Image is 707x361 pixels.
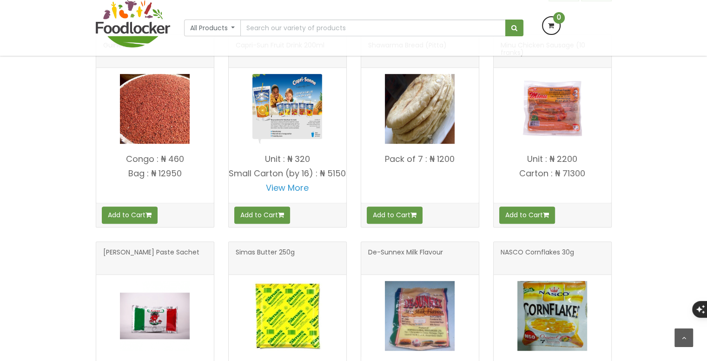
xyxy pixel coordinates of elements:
[145,212,152,218] i: Add to cart
[543,212,549,218] i: Add to cart
[96,169,214,178] p: Bag : ₦ 12950
[240,20,505,36] input: Search our variety of products
[252,74,322,144] img: Capri-Sun Fruit Drink 200ml
[385,281,455,351] img: De-Sunnex Milk Flavour
[501,249,574,267] span: NASCO Cornflakes 30g
[234,207,290,223] button: Add to Cart
[103,249,199,267] span: [PERSON_NAME] Paste Sachet
[102,207,158,223] button: Add to Cart
[229,154,346,164] p: Unit : ₦ 320
[410,212,416,218] i: Add to cart
[236,249,295,267] span: Simas Butter 250g
[361,154,479,164] p: Pack of 7 : ₦ 1200
[499,207,555,223] button: Add to Cart
[517,281,587,351] img: NASCO Cornflakes 30g
[229,169,346,178] p: Small Carton (by 16) : ₦ 5150
[494,169,611,178] p: Carton : ₦ 71300
[96,154,214,164] p: Congo : ₦ 460
[120,281,190,351] img: Gino Tomato Paste Sachet
[278,212,284,218] i: Add to cart
[494,154,611,164] p: Unit : ₦ 2200
[184,20,241,36] button: All Products
[266,182,309,194] a: View More
[252,281,322,351] img: Simas Butter 250g
[368,249,443,267] span: De-Sunnex Milk Flavour
[553,12,565,24] span: 0
[367,207,423,223] button: Add to Cart
[517,74,587,144] img: Minu Chicken Sausage (10 franks)
[385,74,455,144] img: Shawarma Bread (Pitta)
[120,74,190,144] img: Guinea corn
